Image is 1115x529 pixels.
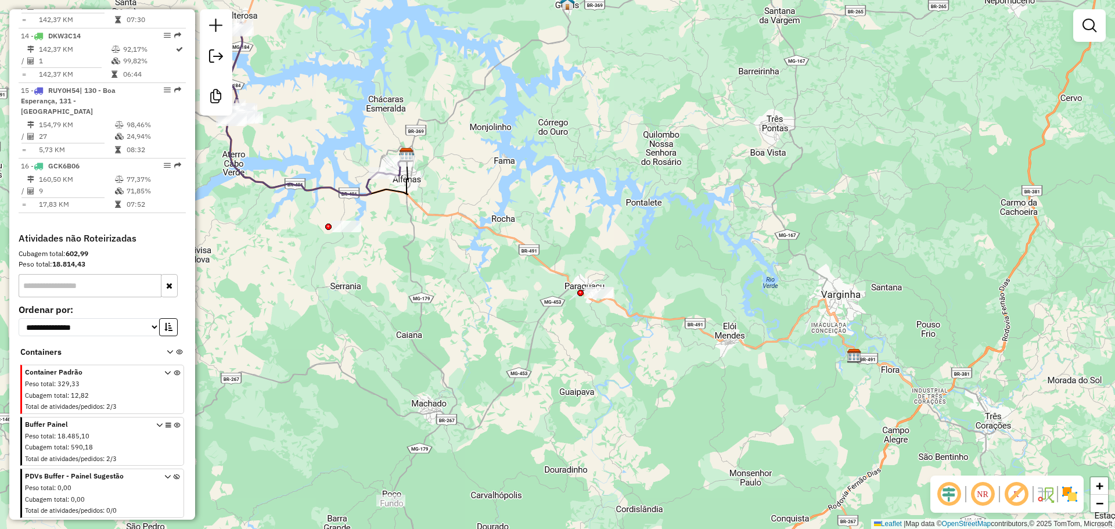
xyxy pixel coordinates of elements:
i: Distância Total [27,46,34,53]
td: 07:52 [126,199,181,210]
span: 329,33 [57,380,80,388]
span: : [54,432,56,440]
span: Buffer Painel [25,419,150,430]
div: Atividade não roteirizada - SUPERMERCADOS UNIAO [584,287,613,298]
span: − [1096,496,1103,510]
span: Total de atividades/pedidos [25,506,103,514]
td: 5,73 KM [38,144,114,156]
div: Cubagem total: [19,249,186,259]
strong: 18.814,43 [52,260,85,268]
span: Cubagem total [25,443,67,451]
img: Fluxo de ruas [1036,485,1055,503]
i: Distância Total [27,176,34,183]
em: Opções [164,32,171,39]
td: 142,37 KM [38,44,111,55]
i: Tempo total em rota [115,16,121,23]
label: Ordenar por: [19,303,186,316]
em: Opções [164,162,171,169]
span: GCK6B06 [48,161,80,170]
td: 17,83 KM [38,199,114,210]
div: Map data © contributors,© 2025 TomTom, Microsoft [871,519,1115,529]
td: 160,50 KM [38,174,114,185]
a: Zoom out [1091,495,1108,512]
div: Atividade não roteirizada - DELICIAS DA VOVO [332,221,361,232]
strong: 602,99 [66,249,88,258]
em: Rota exportada [174,162,181,169]
i: Tempo total em rota [115,201,121,208]
span: Cubagem total [25,391,67,400]
span: 2/3 [106,455,117,463]
i: % de utilização da cubagem [115,188,124,195]
img: Exibir/Ocultar setores [1060,485,1079,503]
span: 590,18 [71,443,93,451]
img: CDD Varginha [847,348,862,364]
em: Rota exportada [174,87,181,93]
i: Opções [166,422,171,466]
span: Peso total [25,380,54,388]
i: Total de Atividades [27,133,34,140]
span: Peso total [25,432,54,440]
i: % de utilização da cubagem [111,57,120,64]
span: 0,00 [57,484,71,492]
i: Total de Atividades [27,57,34,64]
i: % de utilização da cubagem [115,133,124,140]
td: 06:44 [123,69,175,80]
img: CDD Alfenas [399,147,414,163]
td: 154,79 KM [38,119,114,131]
span: RUY0H54 [48,86,80,95]
td: 77,37% [126,174,181,185]
span: Cubagem total [25,495,67,503]
span: : [103,455,105,463]
em: Opções [164,87,171,93]
td: / [21,131,27,142]
i: Total de Atividades [27,188,34,195]
span: Container Padrão [25,367,150,377]
span: 14 - [21,31,81,40]
span: Ocultar deslocamento [935,480,963,508]
td: 9 [38,185,114,197]
span: 16 - [21,161,80,170]
td: 71,85% [126,185,181,197]
i: Tempo total em rota [115,146,121,153]
span: | 130 - Boa Esperança, 131 - [GEOGRAPHIC_DATA] [21,86,116,116]
span: Total de atividades/pedidos [25,455,103,463]
span: Exibir rótulo [1002,480,1030,508]
span: Containers [20,346,152,358]
span: | [904,520,905,528]
i: Distância Total [27,121,34,128]
a: Zoom in [1091,477,1108,495]
i: % de utilização do peso [115,176,124,183]
a: Criar modelo [204,85,228,111]
a: Exportar sessão [204,45,228,71]
span: 0/0 [106,506,117,514]
td: 99,82% [123,55,175,67]
span: : [103,506,105,514]
span: Ocultar NR [969,480,997,508]
td: 08:32 [126,144,181,156]
td: 1 [38,55,111,67]
span: Peso total [25,484,54,492]
td: 07:30 [126,14,181,26]
span: 2/3 [106,402,117,411]
span: : [54,380,56,388]
i: Rota otimizada [176,46,183,53]
td: 92,17% [123,44,175,55]
td: = [21,14,27,26]
span: PDVs Buffer - Painel Sugestão [25,471,150,481]
span: DKW3C14 [48,31,81,40]
span: Total de atividades/pedidos [25,402,103,411]
a: Leaflet [874,520,902,528]
td: 98,46% [126,119,181,131]
span: : [67,443,69,451]
td: 142,37 KM [38,14,114,26]
div: Peso total: [19,259,186,269]
span: : [54,484,56,492]
span: : [67,391,69,400]
span: 15 - [21,86,116,116]
span: : [67,495,69,503]
button: Ordem crescente [159,318,178,336]
td: = [21,144,27,156]
td: 142,37 KM [38,69,111,80]
i: % de utilização do peso [115,121,124,128]
td: / [21,185,27,197]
